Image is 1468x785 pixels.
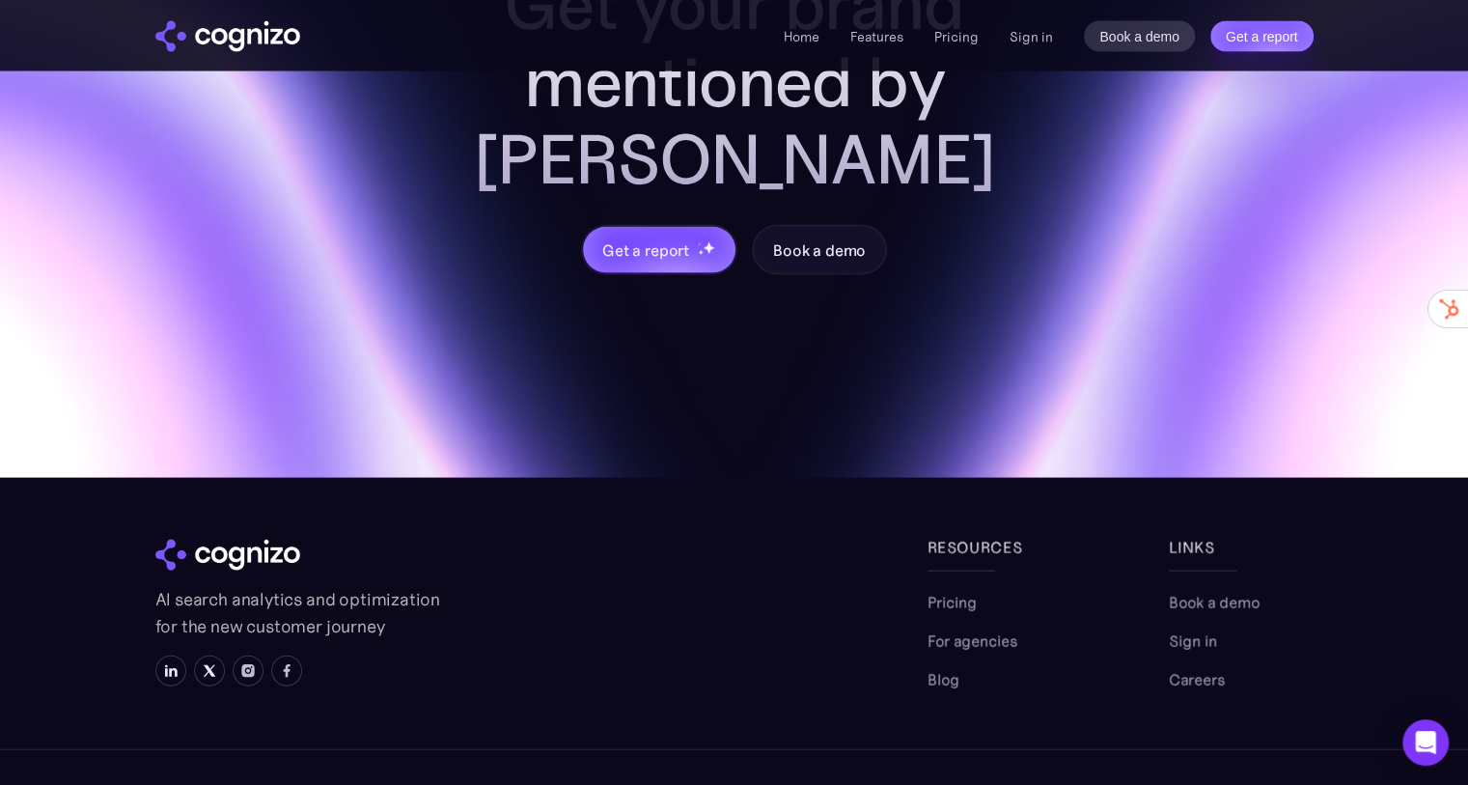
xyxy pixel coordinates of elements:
div: Open Intercom Messenger [1402,719,1449,766]
a: home [155,21,300,52]
a: Blog [928,668,959,691]
a: Pricing [934,28,979,45]
img: X icon [202,663,217,679]
img: star [698,250,705,257]
a: Book a demo [1169,591,1260,614]
a: Features [850,28,903,45]
a: Home [784,28,819,45]
a: Get a report [1210,21,1314,52]
a: Sign in [1169,630,1217,653]
div: Get a report [602,238,689,262]
div: Book a demo [773,238,866,262]
img: star [703,241,715,254]
img: cognizo logo [155,21,300,52]
img: LinkedIn icon [163,663,179,679]
div: Resources [928,536,1072,559]
a: Pricing [928,591,977,614]
p: AI search analytics and optimization for the new customer journey [155,586,445,640]
a: Get a reportstarstarstar [581,225,737,275]
img: cognizo logo [155,540,300,571]
a: Book a demo [752,225,887,275]
img: star [698,243,701,246]
a: Careers [1169,668,1225,691]
div: links [1169,536,1314,559]
a: Sign in [1010,25,1053,48]
a: For agencies [928,630,1017,653]
a: Book a demo [1084,21,1195,52]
